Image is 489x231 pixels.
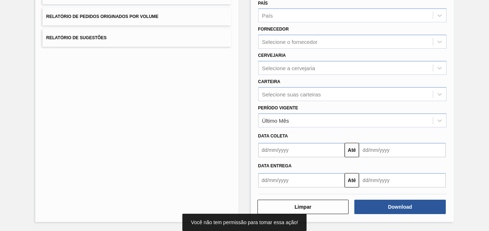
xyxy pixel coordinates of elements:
button: Relatório de Sugestões [42,29,231,47]
label: Fornecedor [258,27,289,32]
input: dd/mm/yyyy [359,173,446,187]
div: Último Mês [262,117,289,123]
span: Relatório de Pedidos Originados por Volume [46,14,158,19]
span: Você não tem permissão para tomar essa ação! [191,219,298,225]
input: dd/mm/yyyy [258,173,345,187]
input: dd/mm/yyyy [359,143,446,157]
button: Até [345,173,359,187]
span: Data entrega [258,163,292,168]
label: Período Vigente [258,105,298,110]
div: País [262,13,273,19]
input: dd/mm/yyyy [258,143,345,157]
span: Data coleta [258,133,288,139]
label: País [258,1,268,6]
div: Selecione o fornecedor [262,39,318,45]
label: Carteira [258,79,281,84]
span: Relatório de Sugestões [46,35,107,40]
button: Até [345,143,359,157]
button: Limpar [257,200,349,214]
button: Download [354,200,446,214]
div: Selecione suas carteiras [262,91,321,97]
button: Relatório de Pedidos Originados por Volume [42,8,231,26]
div: Selecione a cervejaria [262,65,315,71]
label: Cervejaria [258,53,286,58]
